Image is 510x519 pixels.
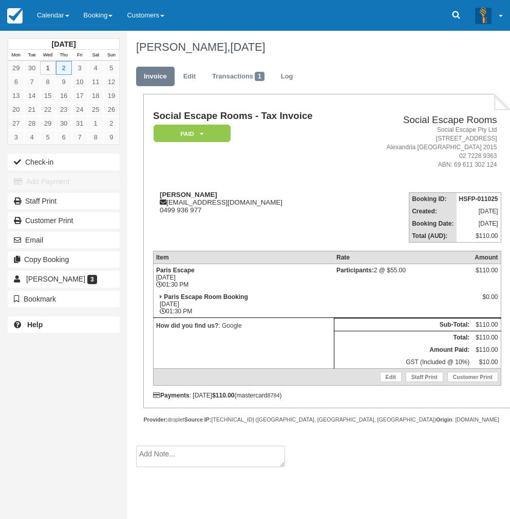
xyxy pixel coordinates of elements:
[409,230,457,243] th: Total (AUD):
[153,392,501,399] div: : [DATE] (mastercard )
[40,116,56,130] a: 29
[24,89,40,103] a: 14
[153,191,353,214] div: [EMAIL_ADDRESS][DOMAIN_NAME] 0499 936 977
[153,264,334,291] td: [DATE] 01:30 PM
[88,61,104,75] a: 4
[24,75,40,89] a: 7
[72,89,88,103] a: 17
[72,130,88,144] a: 7
[334,331,472,344] th: Total:
[212,392,234,399] strong: $110.00
[40,50,56,61] th: Wed
[40,75,56,89] a: 8
[8,103,24,116] a: 20
[27,321,43,329] b: Help
[380,372,402,382] a: Edit
[24,116,40,130] a: 28
[104,116,120,130] a: 2
[56,89,72,103] a: 16
[336,267,374,274] strong: Participants
[104,50,120,61] th: Sun
[56,116,72,130] a: 30
[24,61,40,75] a: 30
[26,275,85,283] span: [PERSON_NAME]
[24,130,40,144] a: 4
[88,103,104,116] a: 25
[357,115,497,126] h2: Social Escape Rooms
[409,192,457,205] th: Booking ID:
[56,130,72,144] a: 6
[7,8,23,24] img: checkfront-main-nav-mini-logo.png
[334,344,472,356] th: Amount Paid:
[334,251,472,264] th: Rate
[154,125,231,143] em: Paid
[273,67,301,87] a: Log
[72,50,88,61] th: Fri
[143,416,167,423] strong: Provider:
[104,130,120,144] a: 9
[88,75,104,89] a: 11
[472,356,501,369] td: $10.00
[472,344,501,356] td: $110.00
[72,116,88,130] a: 31
[8,50,24,61] th: Mon
[56,61,72,75] a: 2
[475,293,498,309] div: $0.00
[436,416,452,423] strong: Origin
[8,116,24,130] a: 27
[475,7,492,24] img: A3
[409,205,457,217] th: Created:
[472,331,501,344] td: $110.00
[156,321,331,331] p: : Google
[40,61,56,75] a: 1
[457,217,501,230] td: [DATE]
[255,72,265,81] span: 1
[457,230,501,243] td: $110.00
[56,75,72,89] a: 9
[268,392,280,398] small: 8784
[88,130,104,144] a: 8
[88,116,104,130] a: 1
[24,50,40,61] th: Tue
[153,124,227,143] a: Paid
[459,195,498,203] strong: HSFP-011025
[104,89,120,103] a: 19
[447,372,498,382] a: Customer Print
[72,75,88,89] a: 10
[8,61,24,75] a: 29
[40,130,56,144] a: 5
[87,275,97,284] span: 3
[8,173,120,190] button: Add Payment
[104,75,120,89] a: 12
[472,251,501,264] th: Amount
[8,130,24,144] a: 3
[136,67,175,87] a: Invoice
[104,61,120,75] a: 5
[8,271,120,287] a: [PERSON_NAME] 3
[8,232,120,248] button: Email
[88,50,104,61] th: Sat
[153,111,353,122] h1: Social Escape Rooms - Tax Invoice
[8,291,120,307] button: Bookmark
[56,50,72,61] th: Thu
[334,356,472,369] td: GST (Included @ 10%)
[40,89,56,103] a: 15
[153,251,334,264] th: Item
[156,267,195,274] strong: Paris Escape
[8,154,120,170] button: Check-in
[153,392,190,399] strong: Payments
[136,41,503,53] h1: [PERSON_NAME],
[72,61,88,75] a: 3
[8,75,24,89] a: 6
[406,372,443,382] a: Staff Print
[8,251,120,268] button: Copy Booking
[156,322,218,329] strong: How did you find us?
[204,67,272,87] a: Transactions1
[24,103,40,116] a: 21
[184,416,212,423] strong: Source IP:
[334,318,472,331] th: Sub-Total:
[357,126,497,170] address: Social Escape Pty Ltd [STREET_ADDRESS] Alexandria [GEOGRAPHIC_DATA] 2015 02 7228 9363 ABN: 69 611...
[334,264,472,291] td: 2 @ $55.00
[8,212,120,229] a: Customer Print
[176,67,203,87] a: Edit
